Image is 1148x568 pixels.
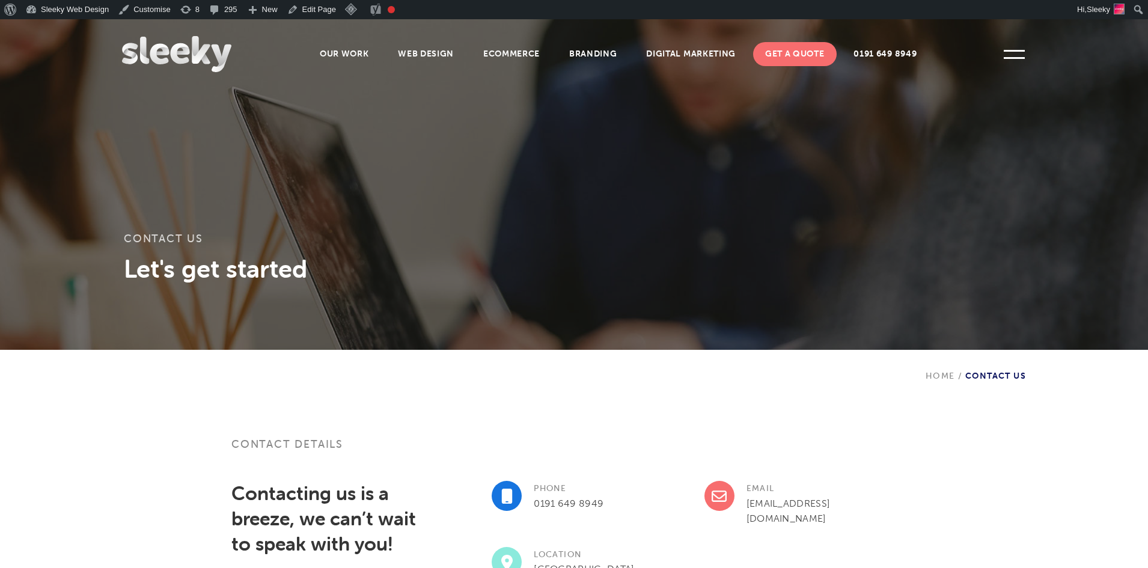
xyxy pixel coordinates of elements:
[501,489,513,504] img: mobile-solid.svg
[753,42,837,66] a: Get A Quote
[471,42,552,66] a: Ecommerce
[1114,4,1125,14] img: sleeky-avatar.svg
[1087,5,1110,14] span: Sleeky
[534,498,603,509] a: 0191 649 8949
[492,481,683,496] h3: Phone
[386,42,466,66] a: Web Design
[122,36,231,72] img: Sleeky Web Design Newcastle
[841,42,929,66] a: 0191 649 8949
[231,481,423,557] h2: Contacting us is a breeze, we can’t wait to speak with you!
[308,42,381,66] a: Our Work
[492,547,683,562] h3: Location
[557,42,629,66] a: Branding
[704,481,896,496] h3: Email
[926,350,1026,381] div: Contact Us
[747,498,831,524] a: [EMAIL_ADDRESS][DOMAIN_NAME]
[231,437,917,466] h3: Contact details
[634,42,748,66] a: Digital Marketing
[926,371,955,381] a: Home
[955,371,965,381] span: /
[124,254,1024,284] h3: Let's get started
[712,489,727,504] img: envelope-regular.svg
[388,6,395,13] div: Focus keyphrase not set
[124,233,1024,254] h1: Contact Us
